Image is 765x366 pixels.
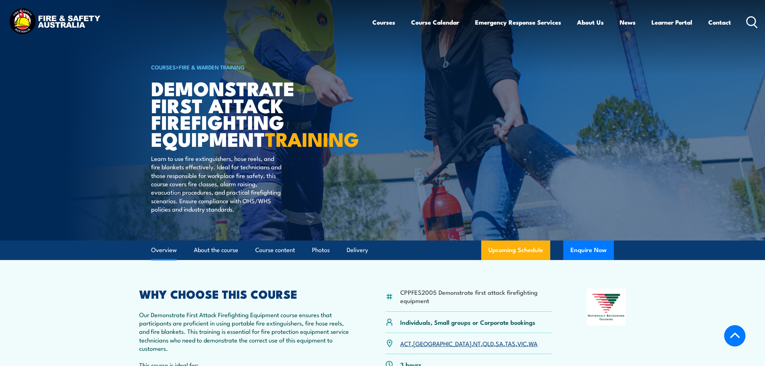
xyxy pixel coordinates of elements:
[151,154,283,213] p: Learn to use fire extinguishers, hose reels, and fire blankets effectively. Ideal for technicians...
[151,63,330,71] h6: >
[400,318,535,326] p: Individuals, Small groups or Corporate bookings
[475,13,561,32] a: Emergency Response Services
[139,310,350,353] p: Our Demonstrate First Attack Firefighting Equipment course ensures that participants are proficie...
[517,339,527,348] a: VIC
[372,13,395,32] a: Courses
[473,339,481,348] a: NT
[483,339,494,348] a: QLD
[651,13,692,32] a: Learner Portal
[194,241,238,260] a: About the course
[505,339,516,348] a: TAS
[620,13,636,32] a: News
[400,339,538,348] p: , , , , , , ,
[151,241,177,260] a: Overview
[179,63,245,71] a: Fire & Warden Training
[577,13,604,32] a: About Us
[347,241,368,260] a: Delivery
[481,241,550,260] a: Upcoming Schedule
[708,13,731,32] a: Contact
[496,339,503,348] a: SA
[563,241,614,260] button: Enquire Now
[411,13,459,32] a: Course Calendar
[139,289,350,299] h2: WHY CHOOSE THIS COURSE
[587,289,626,325] img: Nationally Recognised Training logo.
[255,241,295,260] a: Course content
[413,339,471,348] a: [GEOGRAPHIC_DATA]
[400,339,411,348] a: ACT
[400,288,552,305] li: CPPFES2005 Demonstrate first attack firefighting equipment
[529,339,538,348] a: WA
[151,63,176,71] a: COURSES
[312,241,330,260] a: Photos
[151,80,330,147] h1: Demonstrate First Attack Firefighting Equipment
[265,123,359,153] strong: TRAINING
